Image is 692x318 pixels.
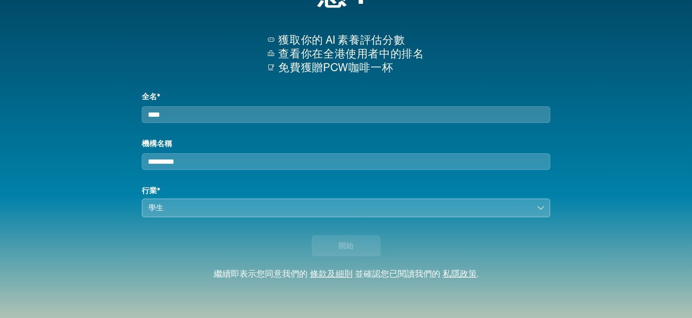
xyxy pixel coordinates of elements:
[338,240,354,252] span: 開始
[278,47,424,61] p: 查看你在全港使用者中的排名
[214,270,479,280] div: 繼續即表示您同意我們的 並確認您已閱讀我們的 .
[142,198,550,217] button: 學生
[312,235,381,256] button: 開始
[278,61,424,75] p: 免費獲贈PCW咖啡一杯
[443,270,477,279] a: 私隱政策
[310,270,353,279] a: 條款及細則
[278,33,424,47] p: 獲取你的 AI 素養評估分數
[142,138,550,150] label: 機構名稱
[148,202,530,214] div: 學生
